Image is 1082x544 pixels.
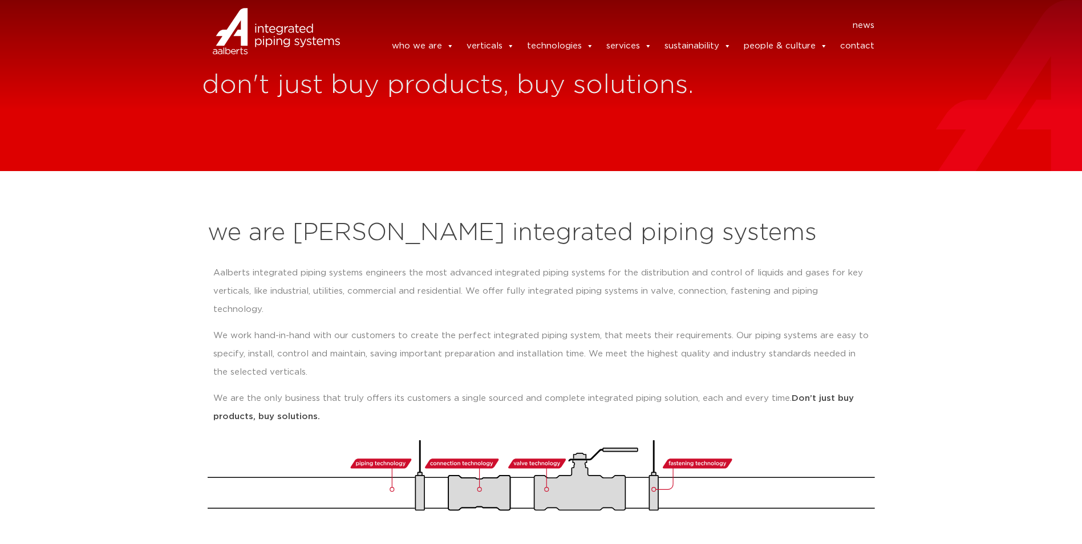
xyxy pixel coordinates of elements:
[467,35,514,58] a: verticals
[840,35,874,58] a: contact
[527,35,594,58] a: technologies
[664,35,731,58] a: sustainability
[213,389,869,426] p: We are the only business that truly offers its customers a single sourced and complete integrated...
[744,35,828,58] a: people & culture
[853,17,874,35] a: news
[213,327,869,381] p: We work hand-in-hand with our customers to create the perfect integrated piping system, that meet...
[213,264,869,319] p: Aalberts integrated piping systems engineers the most advanced integrated piping systems for the ...
[208,220,875,247] h2: we are [PERSON_NAME] integrated piping systems
[392,35,454,58] a: who we are
[606,35,652,58] a: services
[357,17,875,35] nav: Menu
